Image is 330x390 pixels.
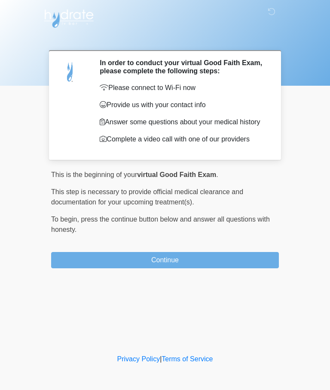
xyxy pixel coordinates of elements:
[100,117,266,127] p: Answer some questions about your medical history
[58,59,83,84] img: Agent Avatar
[43,6,95,28] img: Hydrate IV Bar - Arcadia Logo
[162,355,213,363] a: Terms of Service
[160,355,162,363] a: |
[51,188,243,206] span: This step is necessary to provide official medical clearance and documentation for your upcoming ...
[100,59,266,75] h2: In order to conduct your virtual Good Faith Exam, please complete the following steps:
[51,216,81,223] span: To begin,
[51,252,279,268] button: Continue
[100,83,266,93] p: Please connect to Wi-Fi now
[45,31,285,47] h1: ‎ ‎ ‎ ‎
[216,171,218,178] span: .
[117,355,160,363] a: Privacy Policy
[51,216,270,233] span: press the continue button below and answer all questions with honesty.
[137,171,216,178] strong: virtual Good Faith Exam
[51,171,137,178] span: This is the beginning of your
[100,134,266,144] p: Complete a video call with one of our providers
[100,100,266,110] p: Provide us with your contact info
